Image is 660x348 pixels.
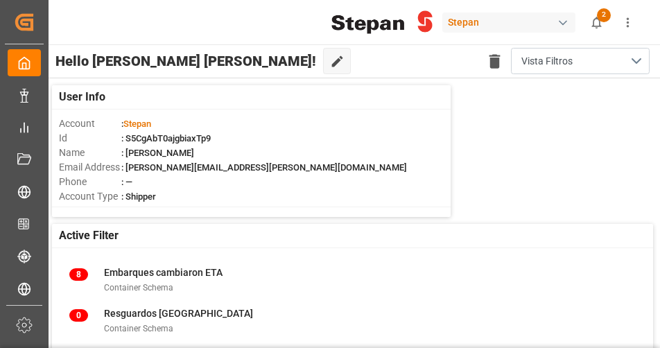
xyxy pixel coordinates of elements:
span: Account Type [59,189,121,204]
span: : [121,119,151,129]
button: Stepan [442,9,581,35]
img: Stepan_Company_logo.svg.png_1713531530.png [331,10,433,35]
span: : [PERSON_NAME] [121,148,194,158]
span: Stepan [123,119,151,129]
button: show more [612,7,643,38]
span: Name [59,146,121,160]
span: Resguardos [GEOGRAPHIC_DATA] [104,308,253,319]
span: Vista Filtros [521,54,573,69]
span: Container Schema [104,283,173,293]
span: 2 [597,8,611,22]
button: open menu [511,48,650,74]
span: Id [59,131,121,146]
span: : [PERSON_NAME][EMAIL_ADDRESS][PERSON_NAME][DOMAIN_NAME] [121,162,407,173]
span: 8 [69,268,88,281]
span: Email Address [59,160,121,175]
a: 8Embarques cambiaron ETAContainer Schema [69,266,636,295]
span: Account [59,116,121,131]
button: show 2 new notifications [581,7,612,38]
span: User Info [59,89,105,105]
span: : — [121,177,132,187]
span: : S5CgAbT0ajgbiaxTp9 [121,133,211,143]
span: Active Filter [59,227,119,244]
span: Container Schema [104,324,173,333]
a: 0Resguardos [GEOGRAPHIC_DATA]Container Schema [69,306,636,336]
span: Phone [59,175,121,189]
span: : Shipper [121,191,156,202]
span: 0 [69,309,88,322]
div: Stepan [442,12,575,33]
span: Hello [PERSON_NAME] [PERSON_NAME]! [55,48,316,74]
span: Embarques cambiaron ETA [104,267,223,278]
